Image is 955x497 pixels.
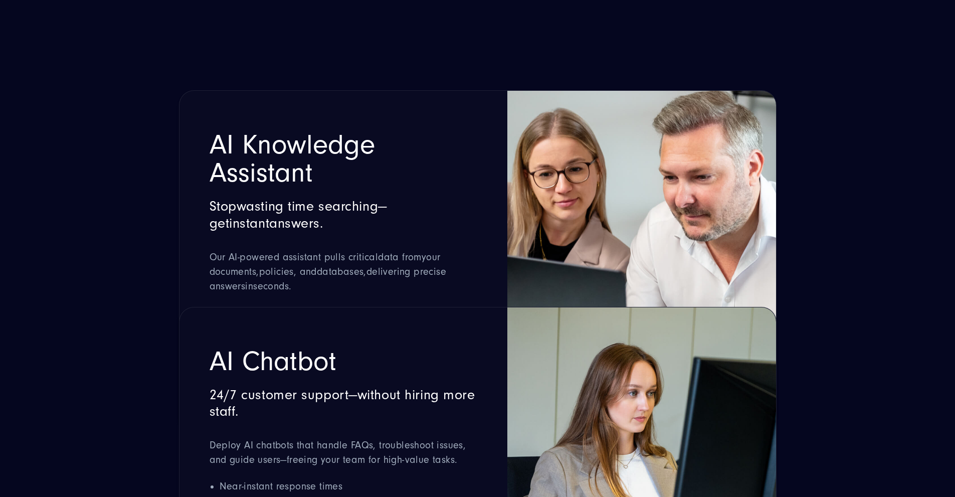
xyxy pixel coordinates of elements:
[210,387,475,419] span: 24/7 customer support—without hiring more staff.
[245,281,253,292] span: in
[317,266,364,277] span: databases
[269,216,320,231] span: answers
[320,216,323,231] span: .
[210,131,478,187] h2: AI Knowledge Assistant
[294,266,317,277] span: , and
[240,252,279,263] span: powered
[253,281,289,292] span: seconds
[348,252,378,263] span: critical
[422,252,441,263] span: your
[414,266,446,277] span: precise
[288,199,314,214] span: time
[366,266,411,277] span: delivering
[210,440,466,465] span: Deploy AI chatbots that handle FAQs, troubleshoot issues, and guide users—freeing your team for h...
[256,266,259,277] span: ,
[210,199,237,214] span: Stop
[378,252,422,263] span: data from
[210,281,246,292] span: answers
[210,252,240,263] span: Our AI-
[507,91,776,430] img: A woman and a man are sitting together in front of a laptop, both focusing on the screen. The wom...
[318,199,378,214] span: searching
[237,199,284,214] span: wasting
[210,266,257,277] span: documents
[259,266,294,277] span: policies
[229,216,269,231] span: instant
[289,281,291,292] span: .
[210,348,478,376] h2: AI Chatbot
[210,216,230,231] span: get
[324,252,345,263] span: pulls
[378,199,387,214] span: —
[363,266,366,277] span: ,
[283,252,321,263] span: assistant
[220,481,343,492] span: Near-instant response times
